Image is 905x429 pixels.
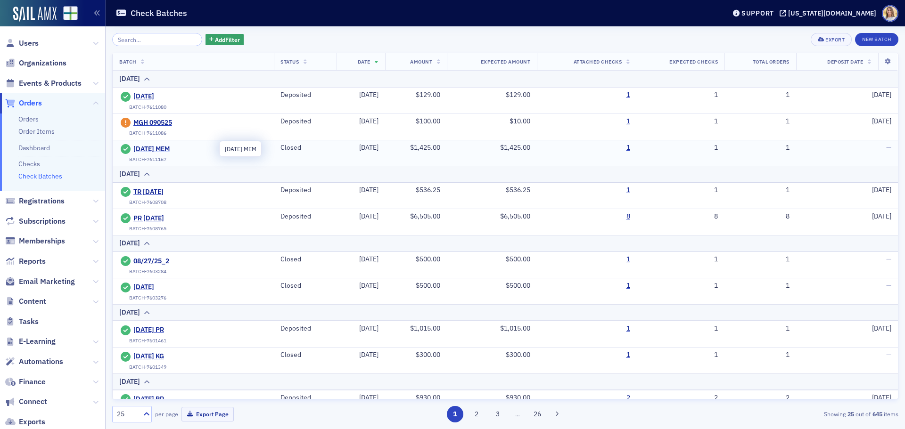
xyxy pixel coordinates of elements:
[506,350,530,359] span: $300.00
[5,58,66,68] a: Organizations
[359,350,378,359] span: [DATE]
[500,143,530,152] span: $1,425.00
[359,90,378,99] span: [DATE]
[18,115,39,123] a: Orders
[626,186,630,194] a: 1
[280,255,330,264] div: Closed
[811,33,852,46] button: Export
[63,6,78,21] img: SailAMX
[280,351,330,359] div: Closed
[5,236,65,246] a: Memberships
[133,326,219,334] span: [DATE] PR
[643,144,718,152] div: 1
[731,186,790,194] div: 1
[626,255,630,264] a: 1
[643,212,718,221] div: 8
[131,8,187,19] h1: Check Batches
[19,256,46,267] span: Reports
[280,186,330,194] div: Deposited
[133,188,219,196] span: TR [DATE]
[19,38,39,49] span: Users
[731,117,790,126] div: 1
[643,255,718,264] div: 1
[416,393,440,402] span: $930.00
[731,144,790,152] div: 1
[359,143,378,152] span: [DATE]
[500,324,530,332] span: $1,015.00
[133,395,219,404] a: [DATE] PR
[643,394,718,402] div: 2
[5,276,75,287] a: Email Marketing
[643,410,898,418] div: Showing out of items
[753,58,790,65] span: Total Orders
[643,324,718,333] div: 1
[872,90,891,99] span: [DATE]
[416,186,440,194] span: $536.25
[529,406,546,422] button: 26
[5,377,46,387] a: Finance
[886,143,891,152] span: —
[731,351,790,359] div: 1
[19,98,42,108] span: Orders
[112,33,202,46] input: Search…
[871,410,884,418] strong: 645
[626,282,630,290] a: 1
[129,130,166,136] div: BATCH-7611086
[280,324,330,333] div: Deposited
[511,410,524,418] span: …
[731,394,790,402] div: 2
[872,324,891,332] span: [DATE]
[19,196,65,206] span: Registrations
[731,282,790,290] div: 1
[5,356,63,367] a: Automations
[506,281,530,290] span: $500.00
[643,91,718,99] div: 1
[19,316,39,327] span: Tasks
[855,33,898,46] button: New Batch
[280,58,299,65] span: Status
[359,117,378,125] span: [DATE]
[133,92,219,101] a: [DATE]
[886,350,891,359] span: —
[280,212,330,221] div: Deposited
[846,410,856,418] strong: 25
[359,255,378,263] span: [DATE]
[669,58,718,65] span: Expected Checks
[13,7,57,22] a: SailAMX
[626,394,630,402] a: 2
[643,186,718,194] div: 1
[5,316,39,327] a: Tasks
[133,119,219,127] a: MGH 090525
[19,417,45,427] span: Exports
[133,283,219,291] a: [DATE]
[19,236,65,246] span: Memberships
[626,144,630,152] a: 1
[359,186,378,194] span: [DATE]
[886,281,891,290] span: —
[872,117,891,125] span: [DATE]
[133,352,219,361] a: [DATE] KG
[626,324,630,333] a: 1
[359,212,378,220] span: [DATE]
[5,256,46,267] a: Reports
[626,351,630,359] a: 1
[643,282,718,290] div: 1
[827,58,863,65] span: Deposit Date
[731,324,790,333] div: 1
[359,393,378,402] span: [DATE]
[129,226,166,232] div: BATCH-7608765
[506,186,530,194] span: $536.25
[119,169,140,179] div: [DATE]
[780,10,880,16] button: [US_STATE][DOMAIN_NAME]
[18,127,55,136] a: Order Items
[133,214,219,223] a: PR [DATE]
[5,78,82,89] a: Events & Products
[181,407,234,421] button: Export Page
[129,295,166,301] div: BATCH-7603276
[5,336,56,347] a: E-Learning
[506,90,530,99] span: $129.00
[280,394,330,402] div: Deposited
[626,117,630,126] a: 1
